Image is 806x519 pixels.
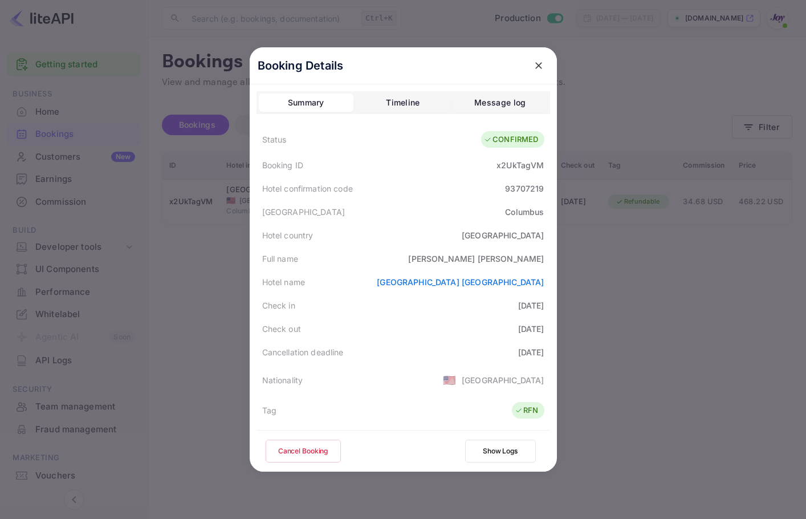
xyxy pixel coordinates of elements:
[505,206,544,218] div: Columbus
[262,159,304,171] div: Booking ID
[518,299,544,311] div: [DATE]
[262,133,287,145] div: Status
[262,346,344,358] div: Cancellation deadline
[465,440,536,463] button: Show Logs
[453,94,547,112] button: Message log
[262,323,301,335] div: Check out
[505,183,544,194] div: 93707219
[528,55,549,76] button: close
[496,159,544,171] div: x2UkTagVM
[262,374,303,386] div: Nationality
[408,253,544,265] div: [PERSON_NAME] [PERSON_NAME]
[262,183,353,194] div: Hotel confirmation code
[484,134,538,145] div: CONFIRMED
[262,404,276,416] div: Tag
[266,440,341,463] button: Cancel Booking
[262,229,314,241] div: Hotel country
[518,323,544,335] div: [DATE]
[262,276,306,288] div: Hotel name
[386,96,420,110] div: Timeline
[288,96,324,110] div: Summary
[474,96,526,110] div: Message log
[518,346,544,358] div: [DATE]
[259,94,353,112] button: Summary
[262,253,298,265] div: Full name
[515,405,538,416] div: RFN
[262,299,295,311] div: Check in
[443,370,456,390] span: United States
[462,229,544,241] div: [GEOGRAPHIC_DATA]
[377,277,544,287] a: [GEOGRAPHIC_DATA] [GEOGRAPHIC_DATA]
[356,94,450,112] button: Timeline
[262,206,345,218] div: [GEOGRAPHIC_DATA]
[258,57,344,74] p: Booking Details
[462,374,544,386] div: [GEOGRAPHIC_DATA]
